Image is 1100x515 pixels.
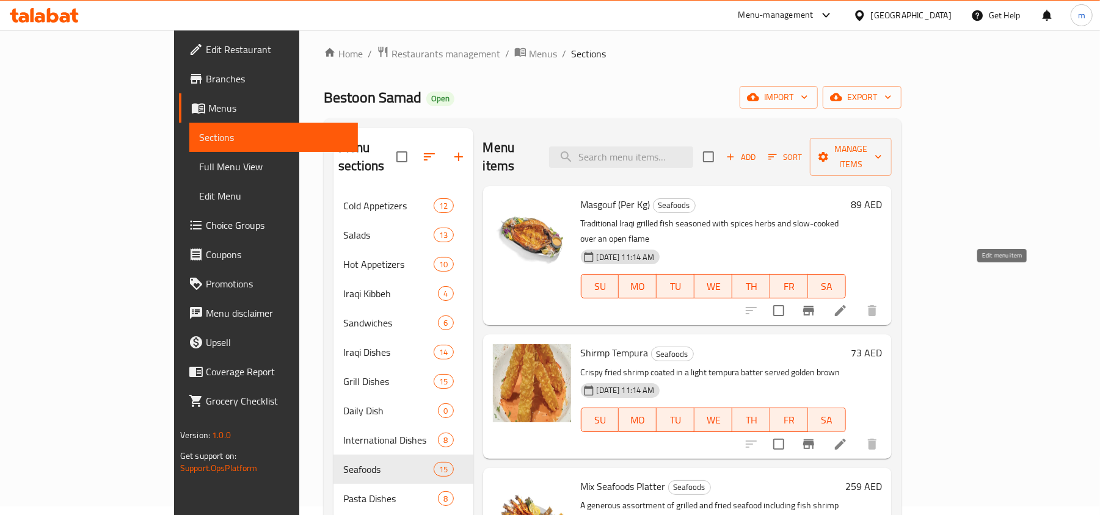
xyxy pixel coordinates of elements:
[343,286,438,301] div: Iraqi Kibbeh
[529,46,557,61] span: Menus
[810,138,892,176] button: Manage items
[770,274,808,298] button: FR
[368,46,372,61] li: /
[699,278,727,295] span: WE
[179,328,358,357] a: Upsell
[333,484,473,513] div: Pasta Dishes8
[813,411,841,429] span: SA
[592,384,660,396] span: [DATE] 11:14 AM
[343,257,434,272] span: Hot Appetizers
[832,90,892,105] span: export
[179,35,358,64] a: Edit Restaurant
[439,288,453,300] span: 4
[180,448,236,464] span: Get support on:
[833,437,848,452] a: Edit menu item
[571,46,606,61] span: Sections
[438,286,453,301] div: items
[661,411,690,429] span: TU
[333,425,473,455] div: International Dishes8
[333,191,473,220] div: Cold Appetizers12
[206,42,348,57] span: Edit Restaurant
[212,427,231,443] span: 1.0.0
[493,344,571,422] img: Shirmp Tempura
[760,148,810,167] span: Sort items
[434,464,453,475] span: 15
[179,93,358,123] a: Menus
[619,274,657,298] button: MO
[749,90,808,105] span: import
[343,491,438,506] span: Pasta Dishes
[434,228,453,242] div: items
[206,276,348,291] span: Promotions
[851,344,882,361] h6: 73 AED
[858,430,887,459] button: delete
[434,376,453,387] span: 15
[808,274,846,298] button: SA
[389,144,415,170] span: Select all sections
[439,317,453,329] span: 6
[808,408,846,432] button: SA
[426,93,454,104] span: Open
[434,257,453,272] div: items
[179,357,358,386] a: Coverage Report
[179,211,358,240] a: Choice Groups
[581,477,666,495] span: Mix Seafoods Platter
[721,148,760,167] button: Add
[668,480,711,495] div: Seafoods
[562,46,566,61] li: /
[324,84,421,111] span: Bestoon Samad
[619,408,657,432] button: MO
[434,259,453,270] span: 10
[694,408,732,432] button: WE
[392,46,500,61] span: Restaurants management
[845,478,882,495] h6: 259 AED
[179,298,358,328] a: Menu disclaimer
[586,278,614,295] span: SU
[737,278,765,295] span: TH
[434,347,453,358] span: 14
[179,386,358,416] a: Grocery Checklist
[549,146,693,168] input: search
[343,462,434,477] span: Seafoods
[333,455,473,484] div: Seafoods15
[189,152,358,181] a: Full Menu View
[851,196,882,213] h6: 89 AED
[343,198,434,213] span: Cold Appetizers
[581,408,619,432] button: SU
[439,405,453,417] span: 0
[343,433,438,447] span: International Dishes
[483,139,535,175] h2: Menu items
[765,148,805,167] button: Sort
[775,411,803,429] span: FR
[858,296,887,325] button: delete
[343,374,434,389] span: Grill Dishes
[377,46,500,62] a: Restaurants management
[343,403,438,418] span: Daily Dish
[434,374,453,389] div: items
[438,433,453,447] div: items
[823,86,901,109] button: export
[333,308,473,337] div: Sandwiches6
[438,403,453,418] div: items
[206,218,348,232] span: Choice Groups
[654,198,695,212] span: Seafoods
[434,229,453,241] span: 13
[732,274,770,298] button: TH
[206,247,348,262] span: Coupons
[333,220,473,250] div: Salads13
[179,64,358,93] a: Branches
[206,335,348,350] span: Upsell
[438,315,453,330] div: items
[592,251,660,263] span: [DATE] 11:14 AM
[439,493,453,505] span: 8
[434,462,453,477] div: items
[179,240,358,269] a: Coupons
[415,142,444,171] span: Sort sections
[669,480,710,494] span: Seafoods
[505,46,509,61] li: /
